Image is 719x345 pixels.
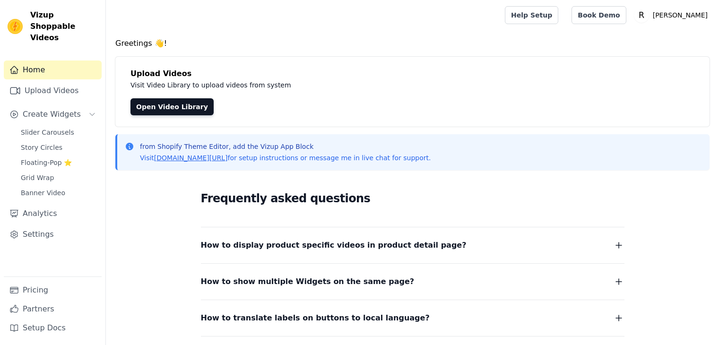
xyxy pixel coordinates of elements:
[8,19,23,34] img: Vizup
[634,7,711,24] button: R [PERSON_NAME]
[4,81,102,100] a: Upload Videos
[15,186,102,199] a: Banner Video
[21,143,62,152] span: Story Circles
[23,109,81,120] span: Create Widgets
[21,158,72,167] span: Floating-Pop ⭐
[201,239,624,252] button: How to display product specific videos in product detail page?
[201,275,415,288] span: How to show multiple Widgets on the same page?
[21,128,74,137] span: Slider Carousels
[572,6,626,24] a: Book Demo
[4,319,102,337] a: Setup Docs
[4,204,102,223] a: Analytics
[4,300,102,319] a: Partners
[4,105,102,124] button: Create Widgets
[201,239,467,252] span: How to display product specific videos in product detail page?
[649,7,711,24] p: [PERSON_NAME]
[15,171,102,184] a: Grid Wrap
[130,98,214,115] a: Open Video Library
[21,188,65,198] span: Banner Video
[201,311,624,325] button: How to translate labels on buttons to local language?
[15,141,102,154] a: Story Circles
[4,225,102,244] a: Settings
[505,6,558,24] a: Help Setup
[639,10,644,20] text: R
[130,79,554,91] p: Visit Video Library to upload videos from system
[201,189,624,208] h2: Frequently asked questions
[140,142,431,151] p: from Shopify Theme Editor, add the Vizup App Block
[201,311,430,325] span: How to translate labels on buttons to local language?
[4,281,102,300] a: Pricing
[140,153,431,163] p: Visit for setup instructions or message me in live chat for support.
[15,156,102,169] a: Floating-Pop ⭐
[21,173,54,182] span: Grid Wrap
[4,60,102,79] a: Home
[115,38,710,49] h4: Greetings 👋!
[130,68,694,79] h4: Upload Videos
[201,275,624,288] button: How to show multiple Widgets on the same page?
[30,9,98,43] span: Vizup Shoppable Videos
[154,154,228,162] a: [DOMAIN_NAME][URL]
[15,126,102,139] a: Slider Carousels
